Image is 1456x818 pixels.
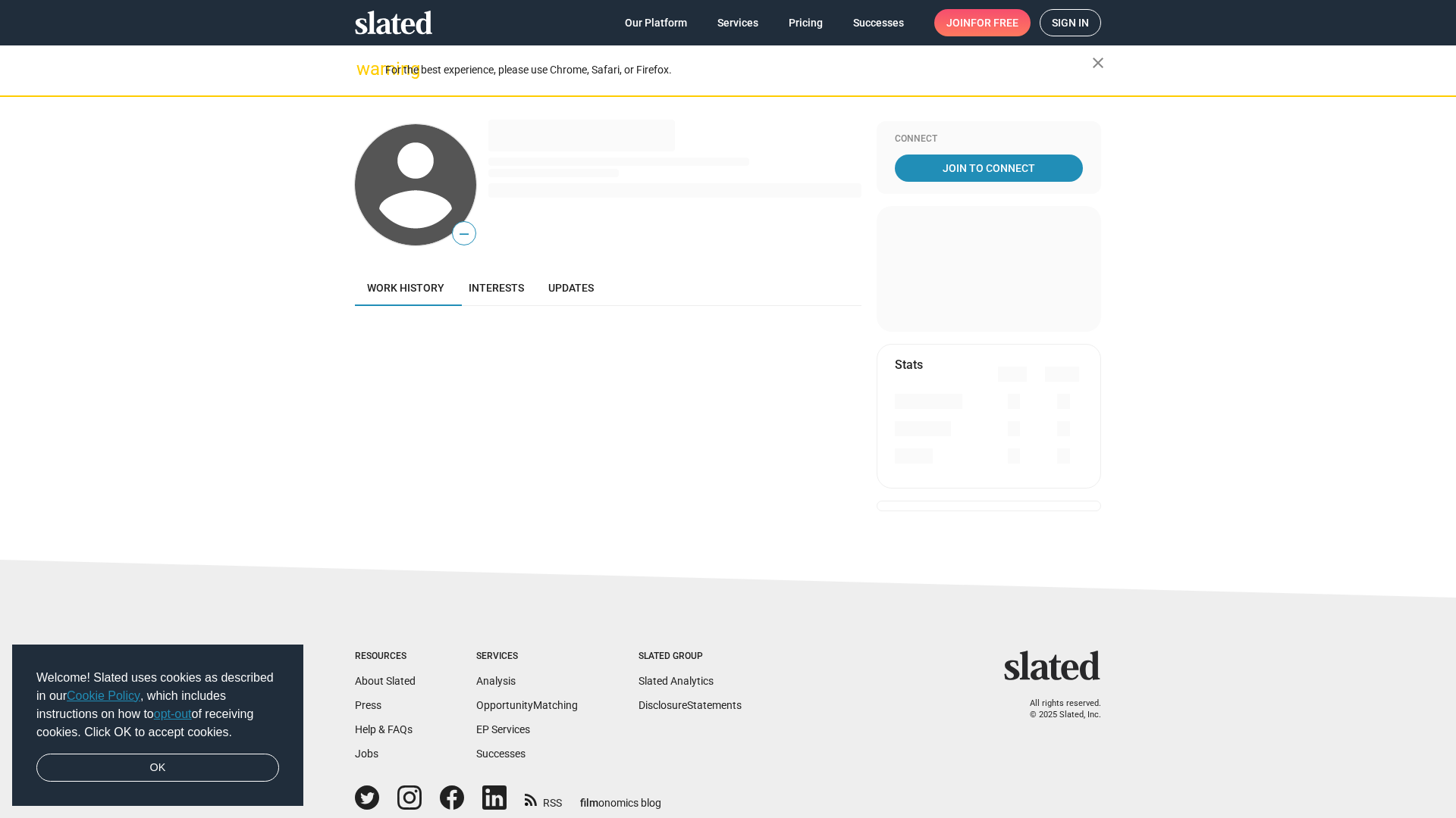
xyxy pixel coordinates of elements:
[613,9,699,36] a: Our Platform
[355,723,413,735] a: Help & FAQs
[385,60,1092,80] div: For the best experience, please use Chrome, Safari, or Firefox.
[841,9,916,36] a: Successes
[639,675,714,687] a: Slated Analytics
[469,282,524,294] span: Interests
[12,645,303,807] div: cookieconsent
[895,357,923,373] mat-card-title: Stats
[476,651,578,663] div: Services
[777,9,835,36] a: Pricing
[548,282,594,294] span: Updates
[36,754,279,782] a: dismiss cookie message
[476,723,530,735] a: EP Services
[853,9,904,36] span: Successes
[67,689,140,702] a: Cookie Policy
[525,787,562,810] a: RSS
[356,60,375,78] mat-icon: warning
[36,669,279,742] span: Welcome! Slated uses cookies as described in our , which includes instructions on how to of recei...
[536,270,606,306] a: Updates
[895,133,1083,145] div: Connect
[625,9,687,36] span: Our Platform
[355,651,416,663] div: Resources
[476,675,516,687] a: Analysis
[580,784,661,810] a: filmonomics blog
[1014,698,1101,720] p: All rights reserved. © 2025 Slated, Inc.
[355,270,457,306] a: Work history
[355,699,381,711] a: Press
[580,797,598,809] span: film
[476,699,578,711] a: OpportunityMatching
[934,9,1031,36] a: Joinfor free
[1089,54,1107,72] mat-icon: close
[476,748,526,760] a: Successes
[895,155,1083,182] a: Join To Connect
[1040,9,1101,36] a: Sign in
[789,9,823,36] span: Pricing
[457,270,536,306] a: Interests
[355,748,378,760] a: Jobs
[453,224,475,244] span: —
[898,155,1080,182] span: Join To Connect
[946,9,1018,36] span: Join
[639,699,742,711] a: DisclosureStatements
[1052,10,1089,36] span: Sign in
[154,707,192,720] a: opt-out
[367,282,444,294] span: Work history
[639,651,742,663] div: Slated Group
[971,9,1018,36] span: for free
[717,9,758,36] span: Services
[705,9,770,36] a: Services
[355,675,416,687] a: About Slated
